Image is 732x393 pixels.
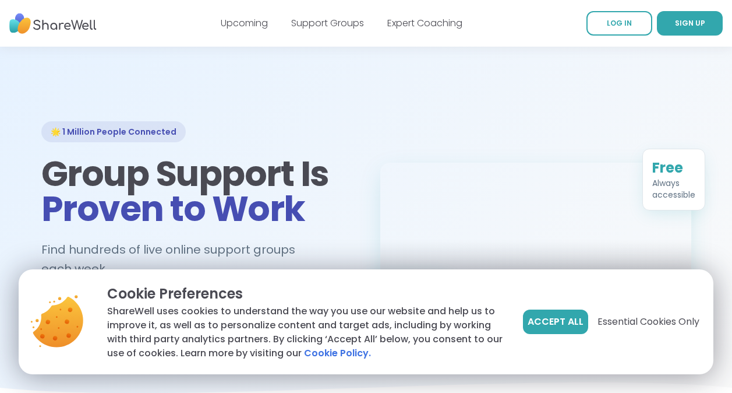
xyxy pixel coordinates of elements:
img: ShareWell Nav Logo [9,8,97,40]
a: SIGN UP [657,11,723,36]
p: Cookie Preferences [107,283,504,304]
div: Free [652,159,695,177]
a: Expert Coaching [387,16,462,30]
a: Support Groups [291,16,364,30]
button: Accept All [523,310,588,334]
span: Accept All [528,315,584,329]
span: Essential Cookies Only [597,315,699,329]
span: LOG IN [607,18,632,28]
p: ShareWell uses cookies to understand the way you use our website and help us to improve it, as we... [107,304,504,360]
span: SIGN UP [675,18,705,28]
a: LOG IN [586,11,652,36]
a: Cookie Policy. [304,346,371,360]
div: 🌟 1 Million People Connected [41,121,186,142]
a: Upcoming [221,16,268,30]
h1: Group Support Is [41,156,352,226]
span: Proven to Work [41,184,305,233]
div: Always accessible [652,177,695,201]
h2: Find hundreds of live online support groups each week. [41,240,352,278]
